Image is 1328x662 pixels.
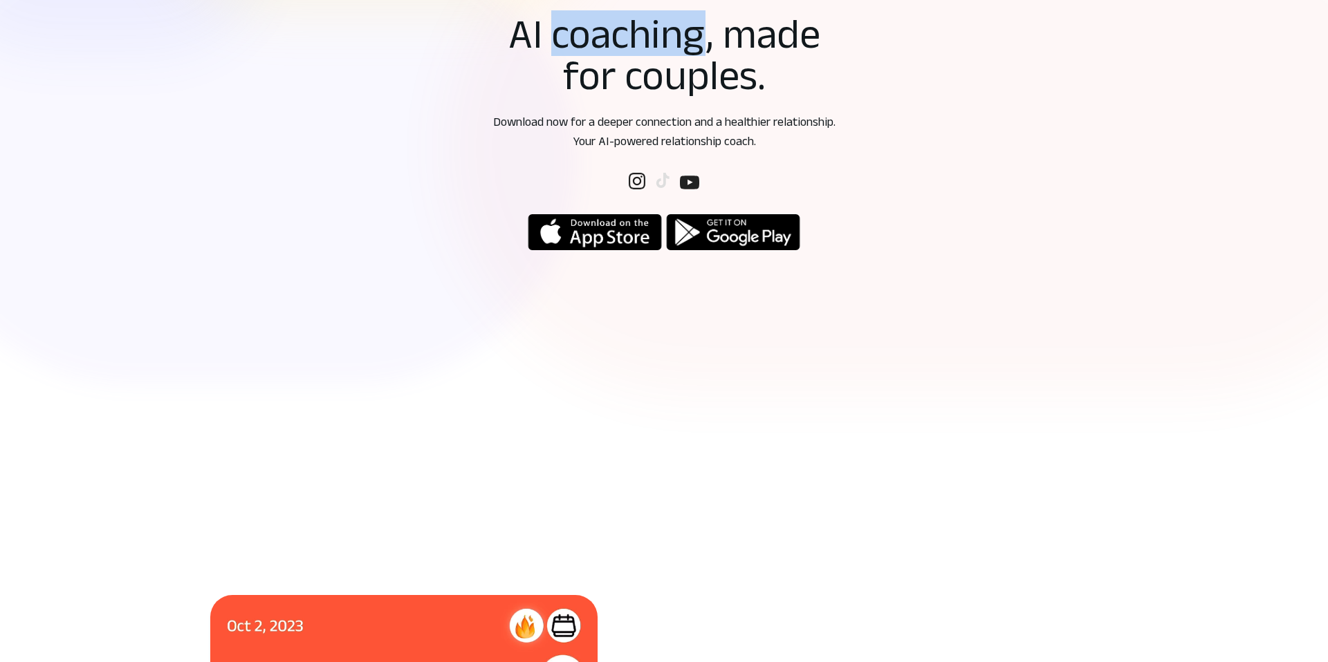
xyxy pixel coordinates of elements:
p: Download now for a deeper connection and a healthier relationship. [452,112,876,131]
img: logoicon [528,213,662,252]
h1: AI coaching, made for couples. [479,12,850,95]
img: logoicon [666,213,800,252]
img: Follow us on social media [629,173,645,189]
p: Your AI-powered relationship coach. [452,131,876,151]
img: Follow us on social media [680,173,699,192]
img: Follow us on social media [655,173,670,188]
